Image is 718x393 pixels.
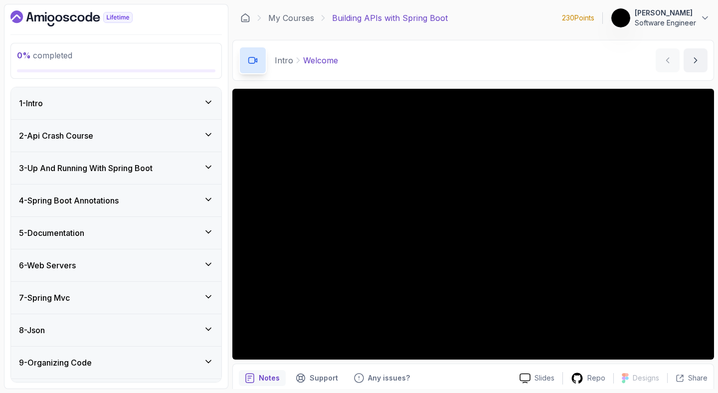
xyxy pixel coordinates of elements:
[19,357,92,369] h3: 9 - Organizing Code
[512,373,562,384] a: Slides
[268,12,314,24] a: My Courses
[259,373,280,383] p: Notes
[667,373,708,383] button: Share
[19,162,153,174] h3: 3 - Up And Running With Spring Boot
[368,373,410,383] p: Any issues?
[656,48,680,72] button: previous content
[587,373,605,383] p: Repo
[11,314,221,346] button: 8-Json
[684,48,708,72] button: next content
[239,370,286,386] button: notes button
[11,185,221,216] button: 4-Spring Boot Annotations
[688,373,708,383] p: Share
[10,10,156,26] a: Dashboard
[19,130,93,142] h3: 2 - Api Crash Course
[635,8,696,18] p: [PERSON_NAME]
[348,370,416,386] button: Feedback button
[11,282,221,314] button: 7-Spring Mvc
[310,373,338,383] p: Support
[11,217,221,249] button: 5-Documentation
[635,18,696,28] p: Software Engineer
[17,50,31,60] span: 0 %
[290,370,344,386] button: Support button
[535,373,554,383] p: Slides
[563,372,613,385] a: Repo
[19,259,76,271] h3: 6 - Web Servers
[11,87,221,119] button: 1-Intro
[332,12,448,24] p: Building APIs with Spring Boot
[19,227,84,239] h3: 5 - Documentation
[232,89,714,360] iframe: 1 - Hi
[611,8,630,27] img: user profile image
[240,13,250,23] a: Dashboard
[19,97,43,109] h3: 1 - Intro
[19,195,119,206] h3: 4 - Spring Boot Annotations
[611,8,710,28] button: user profile image[PERSON_NAME]Software Engineer
[19,292,70,304] h3: 7 - Spring Mvc
[11,347,221,379] button: 9-Organizing Code
[19,324,45,336] h3: 8 - Json
[633,373,659,383] p: Designs
[11,249,221,281] button: 6-Web Servers
[17,50,72,60] span: completed
[562,13,594,23] p: 230 Points
[275,54,293,66] p: Intro
[11,152,221,184] button: 3-Up And Running With Spring Boot
[303,54,338,66] p: Welcome
[11,120,221,152] button: 2-Api Crash Course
